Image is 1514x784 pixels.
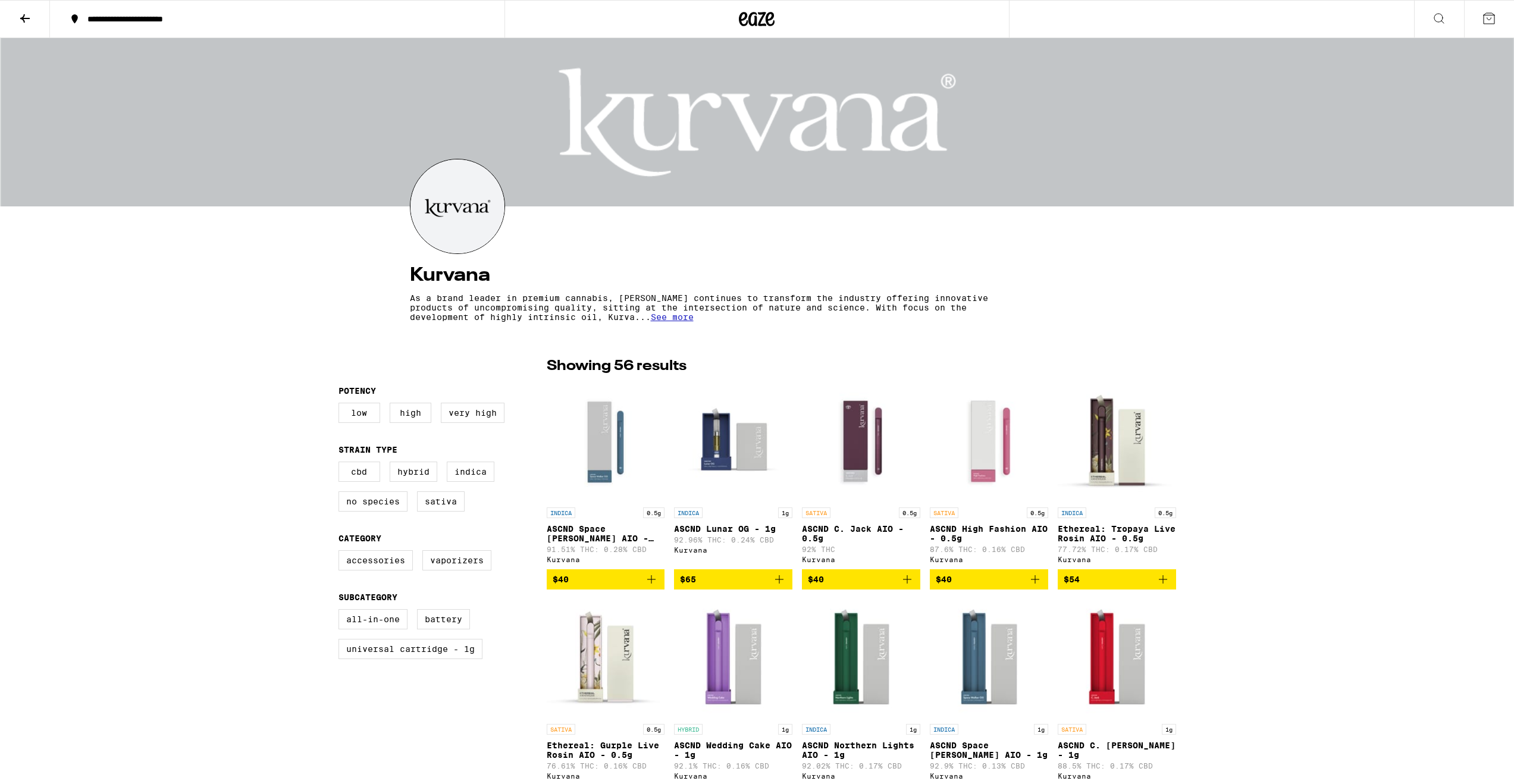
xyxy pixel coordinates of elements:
span: $40 [936,575,952,584]
p: INDICA [547,507,575,518]
p: ASCND C. Jack AIO - 0.5g [802,524,920,543]
p: ASCND Wedding Cake AIO - 1g [674,741,792,760]
p: 87.6% THC: 0.16% CBD [930,545,1048,553]
p: ASCND Space [PERSON_NAME] AIO - 1g [930,741,1048,760]
div: Kurvana [547,772,665,780]
div: Kurvana [802,772,920,780]
label: Universal Cartridge - 1g [338,639,482,659]
a: Open page for Ethereal: Tropaya Live Rosin AIO - 0.5g from Kurvana [1058,382,1176,569]
p: 92.96% THC: 0.24% CBD [674,536,792,544]
p: SATIVA [802,507,830,518]
p: 1g [906,724,920,735]
button: Add to bag [674,569,792,589]
p: INDICA [1058,507,1086,518]
p: INDICA [674,507,703,518]
legend: Potency [338,386,376,396]
div: Kurvana [674,546,792,554]
p: As a brand leader in premium cannabis, [PERSON_NAME] continues to transform the industry offering... [410,293,1000,322]
legend: Subcategory [338,592,397,602]
label: Vaporizers [422,550,491,570]
a: Open page for ASCND Space Walker OG AIO - 0.5g from Kurvana [547,382,665,569]
p: 76.61% THC: 0.16% CBD [547,762,665,770]
label: Very High [441,403,504,423]
p: SATIVA [547,724,575,735]
legend: Category [338,534,381,543]
div: Kurvana [930,556,1048,563]
label: CBD [338,462,380,482]
label: Low [338,403,380,423]
label: No Species [338,491,408,512]
p: 92% THC [802,545,920,553]
button: Add to bag [930,569,1048,589]
legend: Strain Type [338,445,397,454]
a: Open page for ASCND Lunar OG - 1g from Kurvana [674,382,792,569]
img: Kurvana - Ethereal: Gurple Live Rosin AIO - 0.5g [547,599,665,718]
span: $54 [1064,575,1080,584]
p: 0.5g [899,507,920,518]
label: Hybrid [390,462,437,482]
span: $40 [553,575,569,584]
img: Kurvana - ASCND Space Walker OG AIO - 0.5g [547,382,665,501]
p: 0.5g [1155,507,1176,518]
label: Sativa [417,491,465,512]
a: Open page for ASCND C. Jack AIO - 0.5g from Kurvana [802,382,920,569]
img: Kurvana - Ethereal: Tropaya Live Rosin AIO - 0.5g [1058,382,1176,501]
p: 92.9% THC: 0.13% CBD [930,762,1048,770]
label: Battery [417,609,470,629]
label: High [390,403,431,423]
p: 0.5g [643,724,664,735]
button: Add to bag [1058,569,1176,589]
div: Kurvana [930,772,1048,780]
p: Ethereal: Tropaya Live Rosin AIO - 0.5g [1058,524,1176,543]
p: 1g [1034,724,1048,735]
label: Indica [447,462,494,482]
div: Kurvana [674,772,792,780]
p: 1g [1162,724,1176,735]
p: ASCND Space [PERSON_NAME] AIO - 0.5g [547,524,665,543]
p: 0.5g [643,507,664,518]
img: Kurvana - ASCND High Fashion AIO - 0.5g [930,382,1048,501]
p: 77.72% THC: 0.17% CBD [1058,545,1176,553]
label: Accessories [338,550,413,570]
a: Open page for ASCND High Fashion AIO - 0.5g from Kurvana [930,382,1048,569]
div: Kurvana [547,556,665,563]
label: All-In-One [338,609,408,629]
div: Kurvana [802,556,920,563]
img: Kurvana - ASCND Space Walker OG AIO - 1g [930,599,1048,718]
p: 1g [778,724,792,735]
p: Showing 56 results [547,356,687,377]
p: HYBRID [674,724,703,735]
img: Kurvana logo [410,159,504,253]
span: See more [651,312,694,322]
p: ASCND High Fashion AIO - 0.5g [930,524,1048,543]
img: Kurvana - ASCND Northern Lights AIO - 1g [802,599,920,718]
h4: Kurvana [410,266,1105,285]
p: Ethereal: Gurple Live Rosin AIO - 0.5g [547,741,665,760]
p: 92.02% THC: 0.17% CBD [802,762,920,770]
span: $40 [808,575,824,584]
img: Kurvana - ASCND C. Jack AIO - 1g [1058,599,1176,718]
img: Kurvana - ASCND Wedding Cake AIO - 1g [674,599,792,718]
p: ASCND Lunar OG - 1g [674,524,792,534]
div: Kurvana [1058,772,1176,780]
img: Kurvana - ASCND C. Jack AIO - 0.5g [802,382,920,501]
p: SATIVA [1058,724,1086,735]
p: ASCND Northern Lights AIO - 1g [802,741,920,760]
p: ASCND C. [PERSON_NAME] - 1g [1058,741,1176,760]
div: Kurvana [1058,556,1176,563]
img: Kurvana - ASCND Lunar OG - 1g [674,382,792,501]
p: SATIVA [930,507,958,518]
button: Add to bag [802,569,920,589]
p: 88.5% THC: 0.17% CBD [1058,762,1176,770]
p: 0.5g [1027,507,1048,518]
p: 1g [778,507,792,518]
button: Add to bag [547,569,665,589]
p: INDICA [802,724,830,735]
p: 91.51% THC: 0.28% CBD [547,545,665,553]
p: 92.1% THC: 0.16% CBD [674,762,792,770]
span: $65 [680,575,696,584]
p: INDICA [930,724,958,735]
